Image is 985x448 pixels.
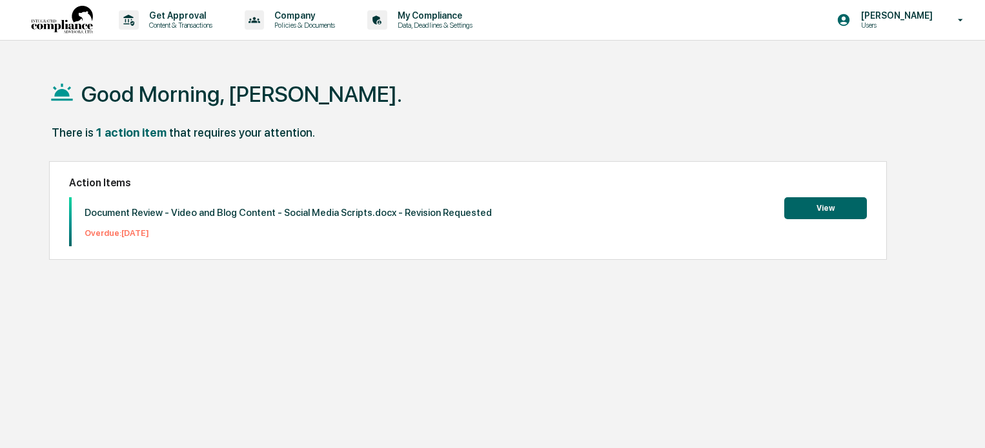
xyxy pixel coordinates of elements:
[52,126,94,139] div: There is
[784,201,867,213] a: View
[139,21,219,30] p: Content & Transactions
[81,81,402,107] h1: Good Morning, [PERSON_NAME].
[69,177,867,189] h2: Action Items
[784,197,867,219] button: View
[944,405,979,440] iframe: Open customer support
[264,10,341,21] p: Company
[139,10,219,21] p: Get Approval
[31,6,93,35] img: logo
[387,10,479,21] p: My Compliance
[169,126,315,139] div: that requires your attention.
[851,10,939,21] p: [PERSON_NAME]
[85,207,492,219] p: Document Review - Video and Blog Content - Social Media Scripts.docx - Revision Requested
[264,21,341,30] p: Policies & Documents
[96,126,167,139] div: 1 action item
[387,21,479,30] p: Data, Deadlines & Settings
[851,21,939,30] p: Users
[85,228,492,238] p: Overdue: [DATE]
